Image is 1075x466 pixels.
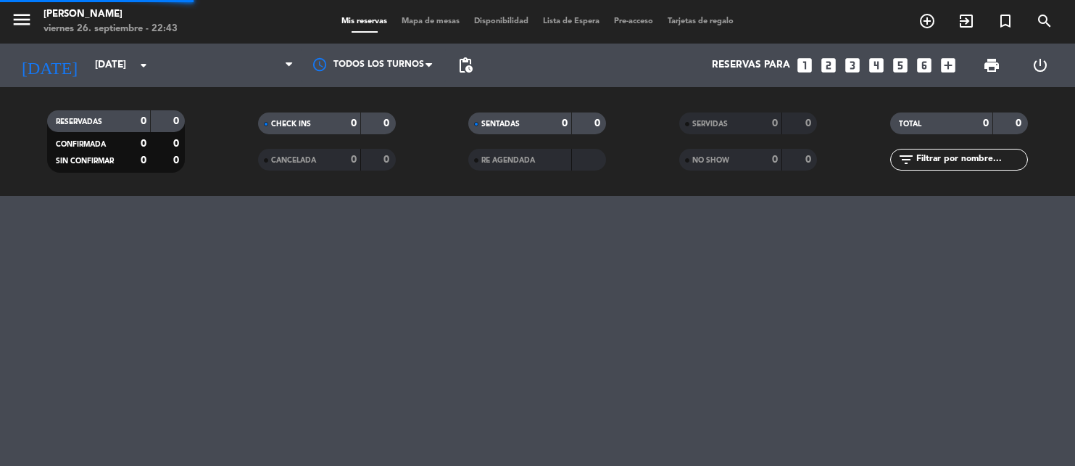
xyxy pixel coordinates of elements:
strong: 0 [983,118,989,128]
span: SENTADAS [481,120,520,128]
span: pending_actions [457,57,474,74]
strong: 0 [383,155,392,165]
span: Reservas para [712,60,790,71]
div: [PERSON_NAME] [43,7,178,22]
strong: 0 [173,139,182,149]
i: add_box [939,56,958,75]
i: [DATE] [11,49,88,81]
i: add_circle_outline [918,12,936,30]
span: CANCELADA [271,157,316,164]
strong: 0 [562,118,568,128]
strong: 0 [173,116,182,126]
i: looks_6 [915,56,934,75]
span: print [983,57,1000,74]
span: SIN CONFIRMAR [56,158,114,165]
span: SERVIDAS [692,120,728,128]
strong: 0 [383,118,392,128]
i: menu [11,9,33,30]
span: CONFIRMADA [56,141,106,148]
strong: 0 [351,118,357,128]
span: RE AGENDADA [481,157,535,164]
i: looks_two [819,56,838,75]
span: TOTAL [899,120,921,128]
strong: 0 [772,155,778,165]
i: looks_5 [891,56,910,75]
i: turned_in_not [997,12,1014,30]
i: power_settings_new [1032,57,1049,74]
input: Filtrar por nombre... [915,152,1027,168]
span: Lista de Espera [536,17,607,25]
strong: 0 [805,118,814,128]
strong: 0 [141,116,146,126]
i: looks_4 [867,56,886,75]
strong: 0 [141,139,146,149]
span: Disponibilidad [467,17,536,25]
strong: 0 [805,155,814,165]
span: Mis reservas [334,17,394,25]
strong: 0 [173,155,182,165]
strong: 0 [351,155,357,165]
strong: 0 [772,118,778,128]
span: Mapa de mesas [394,17,467,25]
i: search [1036,12,1053,30]
span: CHECK INS [271,120,311,128]
strong: 0 [1016,118,1024,128]
span: NO SHOW [692,157,729,164]
i: looks_one [795,56,814,75]
i: filter_list [897,151,915,168]
i: looks_3 [843,56,862,75]
span: Tarjetas de regalo [660,17,741,25]
button: menu [11,9,33,36]
strong: 0 [141,155,146,165]
i: arrow_drop_down [135,57,152,74]
div: LOG OUT [1016,44,1064,87]
span: Pre-acceso [607,17,660,25]
div: viernes 26. septiembre - 22:43 [43,22,178,36]
i: exit_to_app [958,12,975,30]
span: RESERVADAS [56,118,102,126]
strong: 0 [594,118,603,128]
